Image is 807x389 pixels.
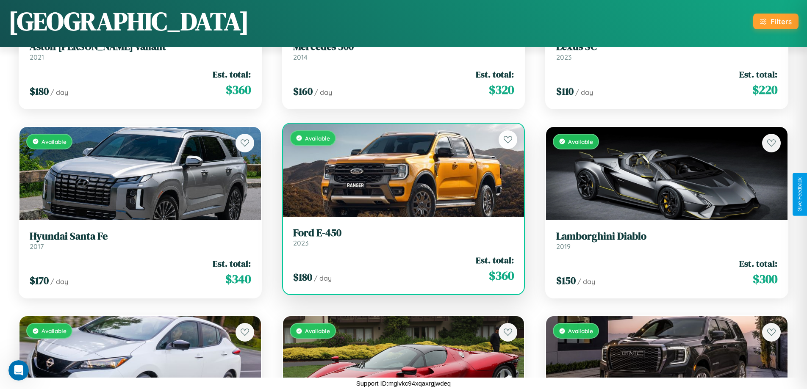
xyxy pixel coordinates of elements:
[575,88,593,97] span: / day
[50,277,68,286] span: / day
[314,274,332,282] span: / day
[30,41,251,61] a: Aston [PERSON_NAME] Valiant2021
[293,227,514,248] a: Ford E-4502023
[42,327,67,334] span: Available
[314,88,332,97] span: / day
[305,135,330,142] span: Available
[476,68,514,80] span: Est. total:
[753,270,777,287] span: $ 300
[568,327,593,334] span: Available
[356,378,451,389] p: Support ID: mglvkc94xqaxrgjwdeq
[293,227,514,239] h3: Ford E-450
[489,81,514,98] span: $ 320
[556,84,574,98] span: $ 110
[30,242,44,251] span: 2017
[293,84,313,98] span: $ 160
[293,41,514,61] a: Mercedes 5002014
[556,273,576,287] span: $ 150
[8,4,249,39] h1: [GEOGRAPHIC_DATA]
[225,270,251,287] span: $ 340
[30,53,44,61] span: 2021
[30,230,251,243] h3: Hyundai Santa Fe
[556,242,571,251] span: 2019
[556,230,777,251] a: Lamborghini Diablo2019
[293,53,308,61] span: 2014
[293,41,514,53] h3: Mercedes 500
[556,41,777,61] a: Lexus SC2023
[771,17,792,26] div: Filters
[30,41,251,53] h3: Aston [PERSON_NAME] Valiant
[556,53,571,61] span: 2023
[30,230,251,251] a: Hyundai Santa Fe2017
[489,267,514,284] span: $ 360
[556,41,777,53] h3: Lexus SC
[752,81,777,98] span: $ 220
[30,273,49,287] span: $ 170
[213,257,251,270] span: Est. total:
[739,68,777,80] span: Est. total:
[30,84,49,98] span: $ 180
[305,327,330,334] span: Available
[753,14,799,29] button: Filters
[568,138,593,145] span: Available
[577,277,595,286] span: / day
[797,177,803,212] div: Give Feedback
[293,239,308,247] span: 2023
[556,230,777,243] h3: Lamborghini Diablo
[50,88,68,97] span: / day
[8,360,29,381] iframe: Intercom live chat
[739,257,777,270] span: Est. total:
[42,138,67,145] span: Available
[293,270,312,284] span: $ 180
[226,81,251,98] span: $ 360
[476,254,514,266] span: Est. total:
[213,68,251,80] span: Est. total:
